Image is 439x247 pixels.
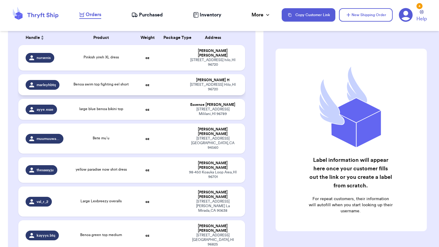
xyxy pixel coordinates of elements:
[184,30,245,45] th: Address
[188,82,238,92] div: [STREET_ADDRESS] Hilo , HI 96720
[188,224,238,233] div: [PERSON_NAME] [PERSON_NAME]
[252,11,271,19] div: More
[188,161,238,170] div: [PERSON_NAME] [PERSON_NAME]
[79,107,123,111] span: large blue benoa bikini top
[37,233,55,238] span: kayyys.btq
[37,136,60,141] span: muumuuwahine
[139,11,163,19] span: Purchased
[188,170,238,179] div: 98-450 Koauka Loop Aiea , HI 96701
[135,30,160,45] th: Weight
[145,234,149,237] strong: oz
[416,15,427,23] span: Help
[145,56,149,60] strong: oz
[131,11,163,19] a: Purchased
[67,30,135,45] th: Product
[188,233,238,247] div: [STREET_ADDRESS] [GEOGRAPHIC_DATA] , HI 96825
[188,58,238,67] div: [STREET_ADDRESS] hilo , HI 96720
[309,156,393,190] h2: Label information will appear here once your customer fills out the link or you create a label fr...
[309,196,393,214] p: For repeat customers, their information will autofill when you start looking up their username.
[188,103,238,107] div: Essence [PERSON_NAME]
[79,11,101,19] a: Orders
[145,83,149,87] strong: oz
[188,107,238,116] div: [STREET_ADDRESS] Mililani , HI 96789
[200,11,221,19] span: Inventory
[73,82,129,86] span: Benoa swim top fighting eel short
[37,107,53,112] span: ayye.esse
[37,199,48,204] span: val_r_2
[145,108,149,111] strong: oz
[80,233,122,237] span: Benoa green top medium
[37,55,51,60] span: nursenis
[145,168,149,172] strong: oz
[76,168,127,171] span: yellow paradise now shirt dress
[416,3,423,9] div: 4
[37,82,56,87] span: marleyhbtq
[145,200,149,204] strong: oz
[93,136,109,140] span: Bete mu’u
[193,11,221,19] a: Inventory
[145,137,149,141] strong: oz
[40,34,45,41] button: Sort ascending
[282,8,335,22] button: Copy Customer Link
[188,78,238,82] div: [PERSON_NAME] H
[188,49,238,58] div: [PERSON_NAME] [PERSON_NAME]
[339,8,393,22] button: New Shipping Order
[399,8,413,22] a: 4
[416,10,427,23] a: Help
[80,199,122,203] span: Large Lexbreezy overalls
[160,30,184,45] th: Package Type
[37,168,54,172] span: thesassyju
[188,136,238,150] div: [STREET_ADDRESS] [GEOGRAPHIC_DATA] , CA 94560
[84,55,119,59] span: Pinkish yireh XL dress
[86,11,101,18] span: Orders
[188,127,238,136] div: [PERSON_NAME] [PERSON_NAME]
[188,190,238,199] div: [PERSON_NAME] [PERSON_NAME]
[188,199,238,213] div: [STREET_ADDRESS][PERSON_NAME] La Mirada , CA 90638
[26,35,40,41] span: Handle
